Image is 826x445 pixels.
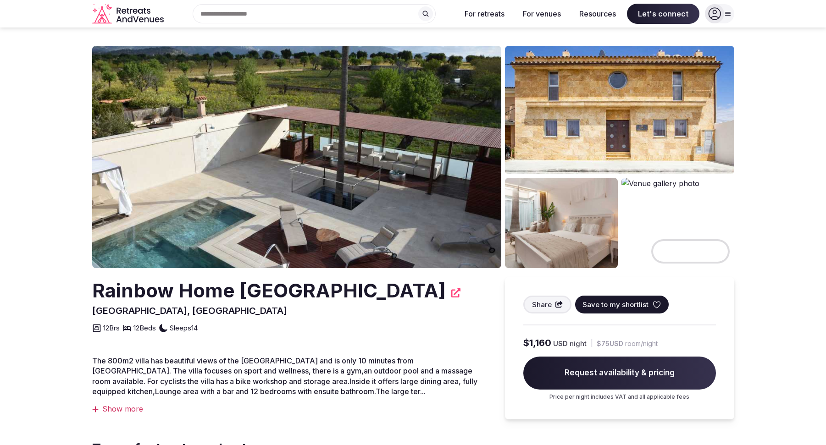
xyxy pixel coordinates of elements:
button: Save to my shortlist [575,296,669,313]
span: USD [553,339,568,348]
span: 12 Brs [103,323,120,333]
span: Let's connect [627,4,699,24]
img: Venue gallery photo [621,178,734,268]
span: Save to my shortlist [582,300,649,309]
p: Price per night includes VAT and all applicable fees [523,393,716,401]
span: Request availability & pricing [523,357,716,390]
button: For retreats [457,4,512,24]
div: Show more [92,404,487,414]
span: The 800m2 villa has beautiful views of the [GEOGRAPHIC_DATA] and is only 10 minutes from [GEOGRAP... [92,356,477,396]
span: 12 Beds [133,323,156,333]
button: For venues [516,4,568,24]
svg: Retreats and Venues company logo [92,4,166,24]
div: | [590,338,593,348]
button: Share [523,296,572,313]
span: night [570,339,587,348]
a: Visit the homepage [92,4,166,24]
button: Resources [572,4,623,24]
span: Share [532,300,552,309]
img: Venue cover photo [92,46,501,268]
img: Venue gallery photo [505,46,734,174]
h2: Rainbow Home [GEOGRAPHIC_DATA] [92,277,446,304]
img: Venue gallery photo [505,178,618,268]
span: room/night [625,339,658,348]
span: [GEOGRAPHIC_DATA], [GEOGRAPHIC_DATA] [92,305,287,316]
button: View all photos [651,239,730,264]
span: Sleeps 14 [170,323,198,333]
span: $1,160 [523,336,551,349]
span: $75 USD [597,339,623,348]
